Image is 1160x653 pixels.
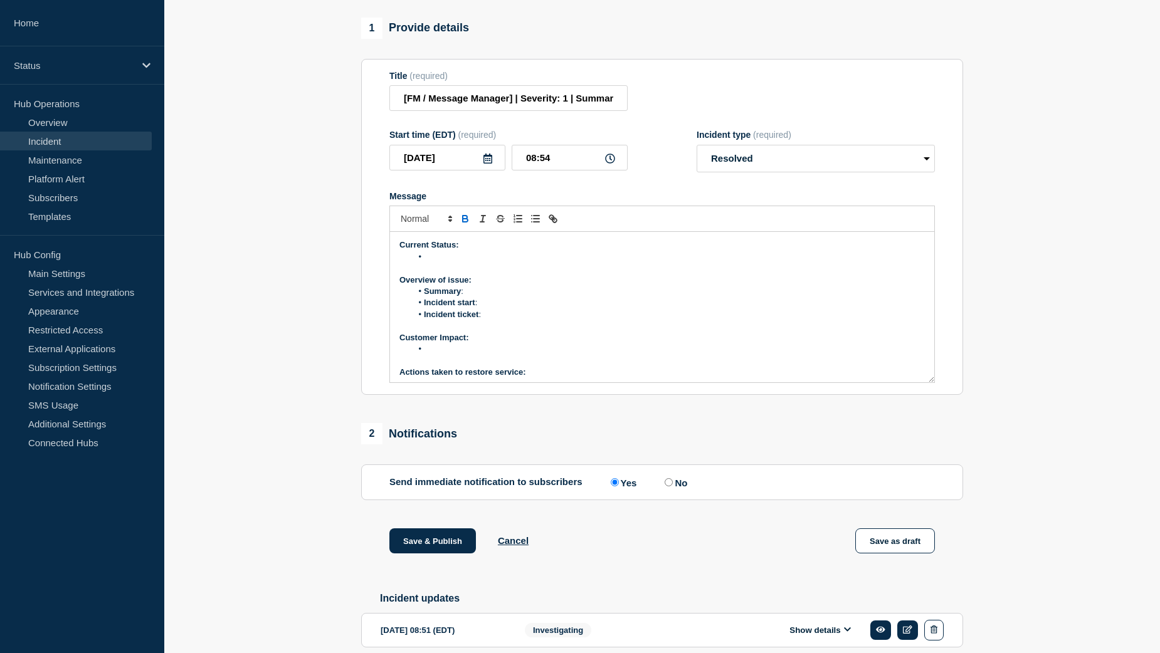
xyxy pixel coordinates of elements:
button: Toggle bold text [456,211,474,226]
button: Cancel [498,535,529,546]
strong: Summary [424,286,461,296]
p: Status [14,60,134,71]
p: Send immediate notification to subscribers [389,476,583,488]
span: (required) [753,130,791,140]
button: Save as draft [855,528,935,553]
span: Investigating [525,623,591,637]
button: Show details [786,625,855,635]
button: Toggle italic text [474,211,492,226]
div: Message [389,191,935,201]
input: HH:MM [512,145,628,170]
div: Send immediate notification to subscribers [389,476,935,488]
input: Title [389,85,628,111]
li: : [412,286,925,297]
strong: Incident start [424,298,475,307]
label: No [662,476,687,488]
h2: Incident updates [380,593,963,604]
div: Incident type [697,130,935,140]
button: Toggle ordered list [509,211,527,226]
span: (required) [458,130,497,140]
span: Font size [395,211,456,226]
button: Toggle strikethrough text [492,211,509,226]
div: Start time (EDT) [389,130,628,140]
input: Yes [611,478,619,486]
div: Message [390,232,934,382]
button: Save & Publish [389,528,476,553]
div: Notifications [361,423,457,444]
button: Toggle bulleted list [527,211,544,226]
strong: Incident ticket [424,310,478,319]
label: Yes [608,476,637,488]
span: 2 [361,423,382,444]
div: Title [389,71,628,81]
input: No [665,478,673,486]
select: Incident type [697,145,935,172]
strong: Actions taken to restore service: [399,367,526,377]
strong: Overview of issue: [399,275,472,285]
span: 1 [361,18,382,39]
button: Toggle link [544,211,562,226]
li: : [412,297,925,308]
div: Provide details [361,18,469,39]
strong: Customer Impact: [399,333,469,342]
strong: Current Status: [399,240,459,249]
li: : [412,309,925,320]
span: (required) [409,71,448,81]
div: [DATE] 08:51 (EDT) [381,620,506,640]
input: YYYY-MM-DD [389,145,505,170]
